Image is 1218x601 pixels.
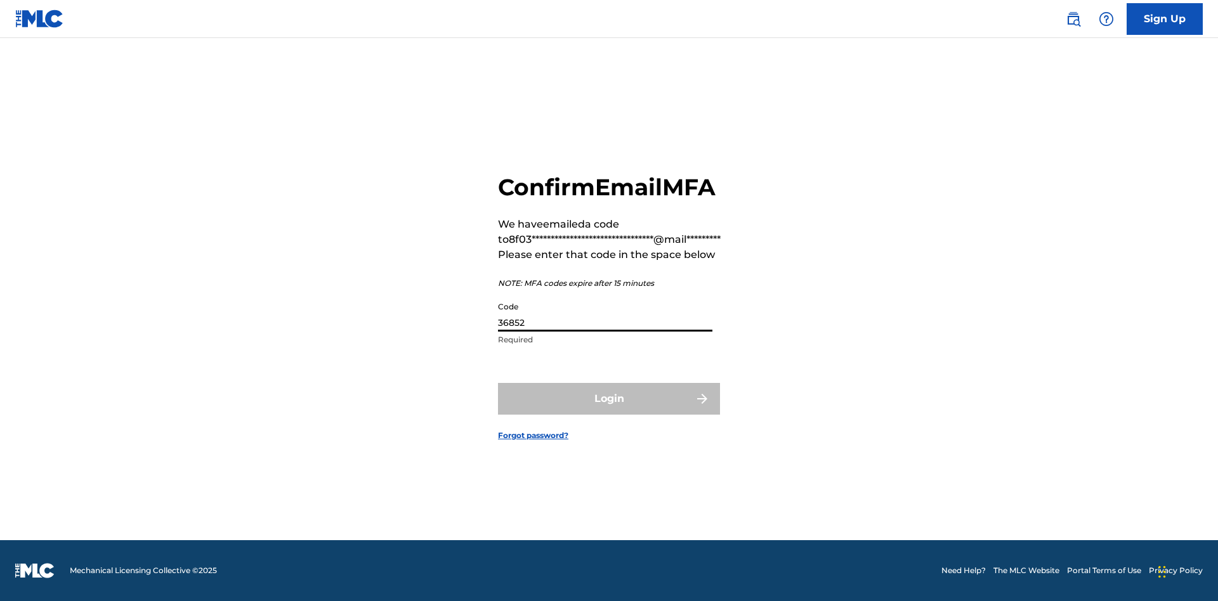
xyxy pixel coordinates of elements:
[1061,6,1086,32] a: Public Search
[1094,6,1119,32] div: Help
[993,565,1059,576] a: The MLC Website
[1066,11,1081,27] img: search
[941,565,986,576] a: Need Help?
[498,430,568,441] a: Forgot password?
[15,563,55,578] img: logo
[1127,3,1203,35] a: Sign Up
[498,247,721,262] p: Please enter that code in the space below
[498,173,721,202] h2: Confirm Email MFA
[1149,565,1203,576] a: Privacy Policy
[1067,565,1141,576] a: Portal Terms of Use
[498,278,721,289] p: NOTE: MFA codes expire after 15 minutes
[498,334,712,346] p: Required
[1155,540,1218,601] iframe: Chat Widget
[1099,11,1114,27] img: help
[15,10,64,28] img: MLC Logo
[1158,553,1166,591] div: Drag
[70,565,217,576] span: Mechanical Licensing Collective © 2025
